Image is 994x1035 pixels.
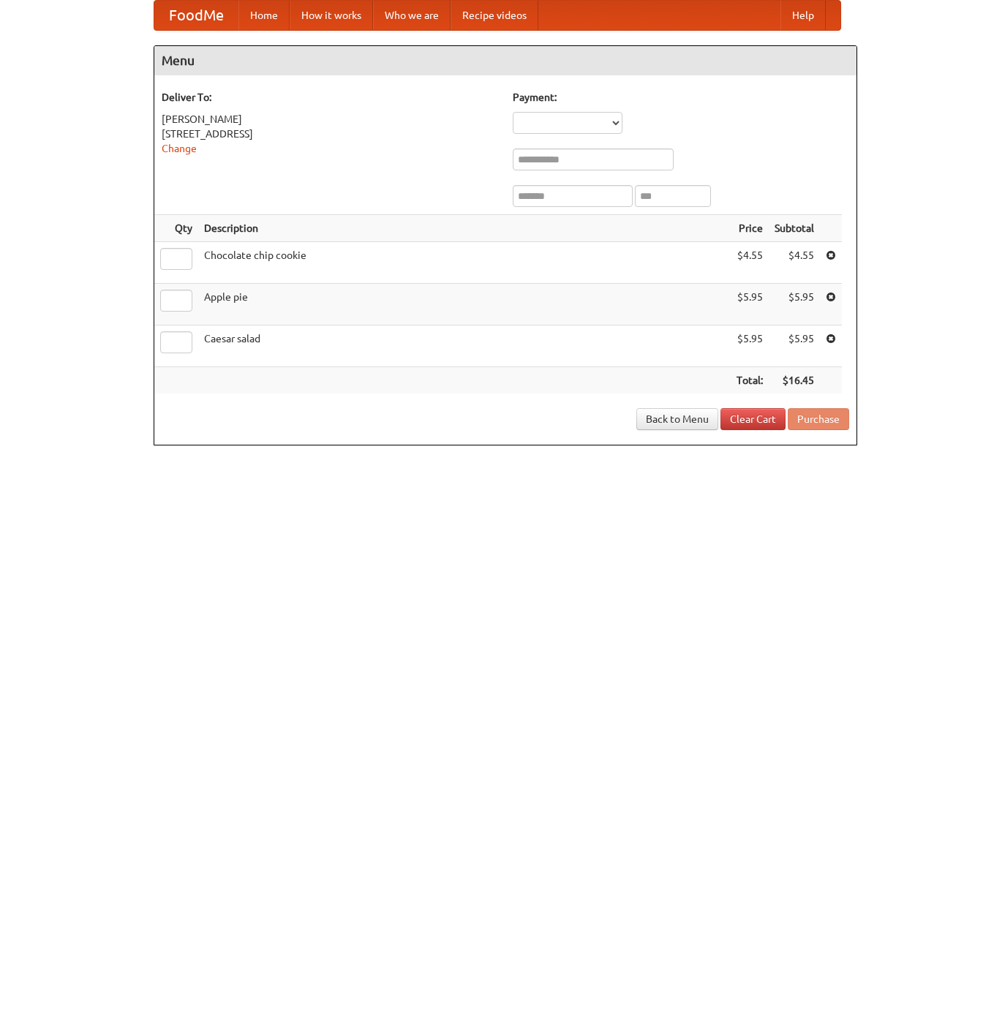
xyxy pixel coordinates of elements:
[162,127,498,141] div: [STREET_ADDRESS]
[198,242,731,284] td: Chocolate chip cookie
[636,408,718,430] a: Back to Menu
[198,215,731,242] th: Description
[769,215,820,242] th: Subtotal
[731,242,769,284] td: $4.55
[162,143,197,154] a: Change
[769,367,820,394] th: $16.45
[769,325,820,367] td: $5.95
[451,1,538,30] a: Recipe videos
[198,325,731,367] td: Caesar salad
[720,408,786,430] a: Clear Cart
[769,284,820,325] td: $5.95
[731,367,769,394] th: Total:
[731,284,769,325] td: $5.95
[731,215,769,242] th: Price
[780,1,826,30] a: Help
[769,242,820,284] td: $4.55
[162,90,498,105] h5: Deliver To:
[290,1,373,30] a: How it works
[162,112,498,127] div: [PERSON_NAME]
[513,90,849,105] h5: Payment:
[154,1,238,30] a: FoodMe
[198,284,731,325] td: Apple pie
[238,1,290,30] a: Home
[788,408,849,430] button: Purchase
[154,215,198,242] th: Qty
[731,325,769,367] td: $5.95
[373,1,451,30] a: Who we are
[154,46,856,75] h4: Menu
